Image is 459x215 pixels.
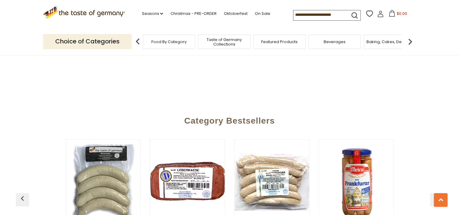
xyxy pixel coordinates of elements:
a: Seasons [142,10,163,17]
a: Christmas - PRE-ORDER [170,10,216,17]
p: Choice of Categories [43,34,132,49]
img: previous arrow [432,196,442,206]
img: previous arrow [18,194,27,203]
button: $0.00 [385,10,411,19]
a: Baking, Cakes, Desserts [366,39,413,44]
a: Beverages [324,39,346,44]
img: next arrow [404,36,416,48]
a: Featured Products [261,39,298,44]
img: previous arrow [132,36,144,48]
a: Taste of Germany Collections [200,37,248,46]
div: Category Bestsellers [19,107,440,132]
a: On Sale [255,10,270,17]
a: Food By Category [151,39,187,44]
span: $0.00 [397,11,407,16]
a: Oktoberfest [224,10,247,17]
